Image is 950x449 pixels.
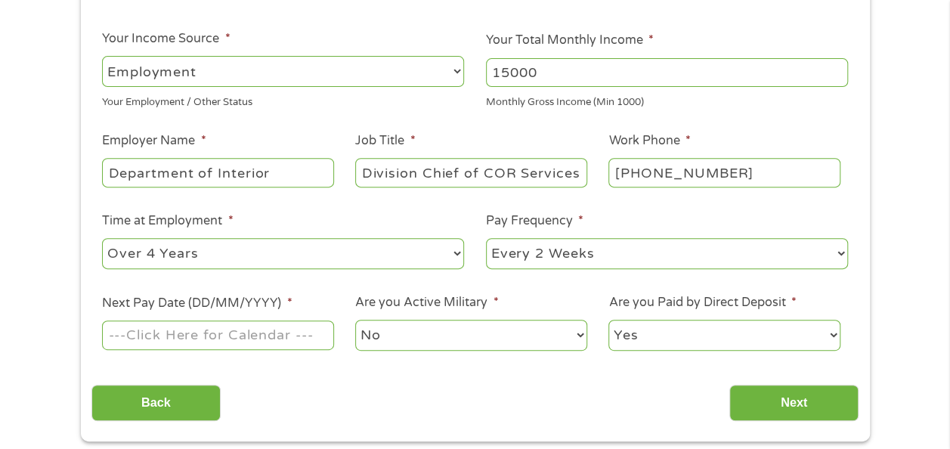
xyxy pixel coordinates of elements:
[102,90,464,110] div: Your Employment / Other Status
[102,213,233,229] label: Time at Employment
[608,158,840,187] input: (231) 754-4010
[608,295,796,311] label: Are you Paid by Direct Deposit
[355,158,586,187] input: Cashier
[102,320,333,349] input: ---Click Here for Calendar ---
[91,385,221,422] input: Back
[355,133,415,149] label: Job Title
[486,58,848,87] input: 1800
[102,133,206,149] label: Employer Name
[355,295,498,311] label: Are you Active Military
[102,296,292,311] label: Next Pay Date (DD/MM/YYYY)
[486,213,583,229] label: Pay Frequency
[486,33,654,48] label: Your Total Monthly Income
[486,90,848,110] div: Monthly Gross Income (Min 1000)
[102,158,333,187] input: Walmart
[608,133,690,149] label: Work Phone
[729,385,859,422] input: Next
[102,31,230,47] label: Your Income Source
